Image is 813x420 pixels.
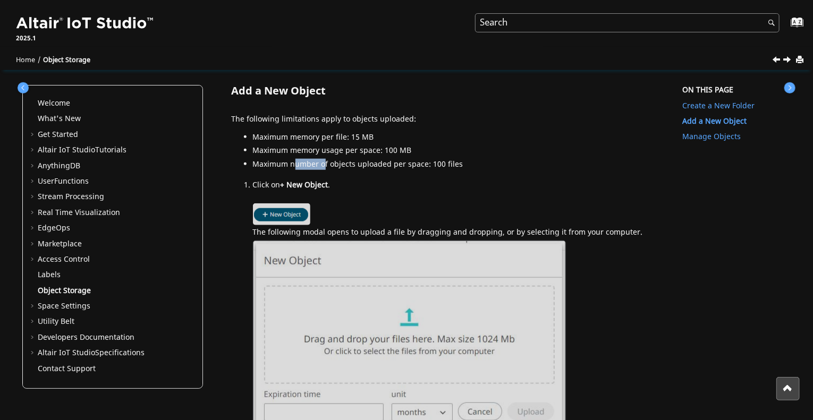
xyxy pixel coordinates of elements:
li: Maximum memory per file: 15 MB [253,132,660,146]
a: Stream Processing [38,191,104,202]
input: Search query [475,13,780,32]
span: Expand Real Time Visualization [29,208,38,218]
a: Marketplace [38,238,82,250]
span: Expand Space Settings [29,301,38,312]
a: Get Started [38,129,78,140]
a: Altair IoT StudioSpecifications [38,347,145,358]
img: Altair IoT Studio [16,15,155,32]
span: Altair IoT Studio [38,144,95,156]
a: Contact Support [38,363,96,374]
a: Object Storage [38,285,91,296]
a: UserFunctions [38,176,89,187]
span: Expand Developers Documentation [29,332,38,343]
span: Altair IoT Studio [38,347,95,358]
a: Space Settings [38,301,90,312]
div: On this page [682,85,790,96]
span: Expand EdgeOps [29,223,38,234]
a: Manage Objects [682,131,741,142]
span: + New Object [281,179,328,191]
a: Go to index terms page [774,22,798,33]
span: Expand Altair IoT StudioTutorials [29,145,38,156]
a: Next topic: Space Settings [784,55,792,67]
a: Previous topic: Labels [773,55,782,67]
button: Toggle publishing table of content [18,82,29,93]
span: Expand Access Control [29,254,38,265]
button: Print this page [797,53,805,67]
p: The following limitations apply to objects uploaded: [232,114,660,125]
span: Click on . [253,177,331,191]
button: Toggle topic table of content [784,82,795,93]
img: object_new.png [253,203,310,225]
span: Expand Altair IoT StudioSpecifications [29,348,38,358]
h2: Add a New Object [232,86,660,102]
span: Functions [54,176,89,187]
a: Home [16,55,35,65]
a: Object Storage [43,55,90,65]
button: Search [754,13,784,34]
a: Real Time Visualization [38,207,120,218]
span: Expand Get Started [29,130,38,140]
a: Welcome [38,98,70,109]
span: Expand Marketplace [29,239,38,250]
a: Access Control [38,254,90,265]
a: Utility Belt [38,316,74,327]
span: Expand UserFunctions [29,176,38,187]
span: Expand Stream Processing [29,192,38,202]
span: Expand Utility Belt [29,316,38,327]
ul: Table of Contents [29,98,196,374]
li: Maximum memory usage per space: 100 MB [253,145,660,159]
a: Add a New Object [682,116,747,127]
a: EdgeOps [38,222,70,234]
a: AnythingDB [38,160,80,172]
a: Labels [38,269,61,280]
li: Maximum number of objects uploaded per space: 100 files [253,159,660,173]
p: 2025.1 [16,33,155,43]
span: Expand AnythingDB [29,161,38,172]
a: Altair IoT StudioTutorials [38,144,126,156]
a: What's New [38,113,81,124]
a: Create a New Folder [682,100,755,112]
a: Developers Documentation [38,332,134,343]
